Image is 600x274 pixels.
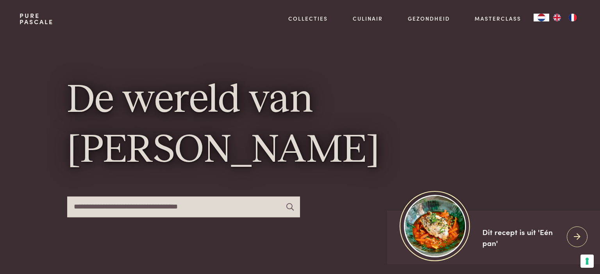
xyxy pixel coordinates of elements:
a: Culinair [353,14,383,23]
aside: Language selected: Nederlands [534,14,580,21]
img: https://admin.purepascale.com/wp-content/uploads/2025/08/home_recept_link.jpg [404,195,466,257]
h1: De wereld van [PERSON_NAME] [67,76,533,176]
a: Masterclass [475,14,521,23]
a: https://admin.purepascale.com/wp-content/uploads/2025/08/home_recept_link.jpg Dit recept is uit '... [387,211,600,264]
div: Language [534,14,549,21]
a: EN [549,14,565,21]
a: Gezondheid [408,14,450,23]
ul: Language list [549,14,580,21]
a: NL [534,14,549,21]
a: Collecties [288,14,328,23]
button: Uw voorkeuren voor toestemming voor trackingtechnologieën [580,255,594,268]
div: Dit recept is uit 'Eén pan' [482,226,561,249]
a: PurePascale [20,12,54,25]
a: FR [565,14,580,21]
